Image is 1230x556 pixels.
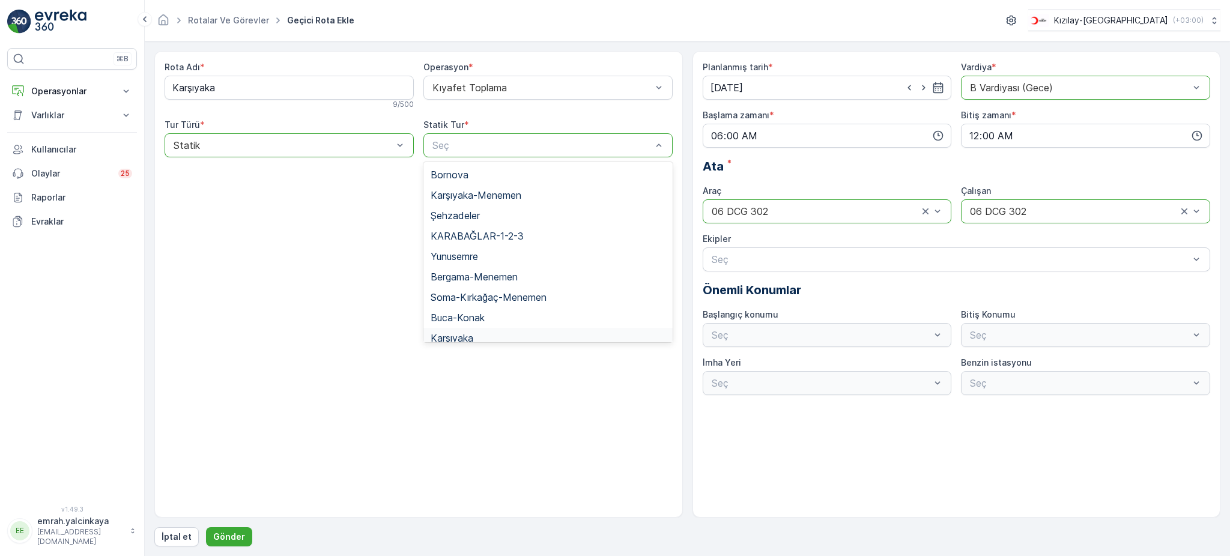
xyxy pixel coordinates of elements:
span: Yunusemre [431,251,478,262]
label: Rota Adı [165,62,200,72]
span: Soma-Kırkağaç-Menemen [431,292,547,303]
button: Operasyonlar [7,79,137,103]
a: Evraklar [7,210,137,234]
label: Bitiş Konumu [961,309,1016,319]
span: v 1.49.3 [7,506,137,513]
a: Raporlar [7,186,137,210]
span: Bergama-Menemen [431,271,518,282]
label: Başlangıç konumu [703,309,778,319]
label: Araç [703,186,721,196]
p: Varlıklar [31,109,113,121]
div: EE [10,521,29,540]
p: Evraklar [31,216,132,228]
label: Vardiya [961,62,992,72]
button: EEemrah.yalcinkaya[EMAIL_ADDRESS][DOMAIN_NAME] [7,515,137,546]
span: Geçici Rota Ekle [285,14,357,26]
span: Şehzadeler [431,210,480,221]
p: ( +03:00 ) [1173,16,1204,25]
span: Ata [703,157,724,175]
p: Seç [432,138,652,153]
p: Seç [712,252,1190,267]
button: Kızılay-[GEOGRAPHIC_DATA](+03:00) [1028,10,1220,31]
span: KARABAĞLAR-1-2-3 [431,231,524,241]
span: Karşıyaka-Menemen [431,190,521,201]
label: Tur Türü [165,119,200,130]
label: Benzin istasyonu [961,357,1032,367]
p: Olaylar [31,168,111,180]
p: emrah.yalcinkaya [37,515,124,527]
label: Çalışan [961,186,991,196]
p: Kızılay-[GEOGRAPHIC_DATA] [1054,14,1168,26]
p: [EMAIL_ADDRESS][DOMAIN_NAME] [37,527,124,546]
p: 25 [121,169,130,178]
span: Bornova [431,169,468,180]
a: Kullanıcılar [7,137,137,162]
label: Planlanmış tarih [703,62,768,72]
p: Operasyonlar [31,85,113,97]
p: İptal et [162,531,192,543]
img: logo_light-DOdMpM7g.png [35,10,86,34]
label: Operasyon [423,62,468,72]
button: Gönder [206,527,252,546]
p: Gönder [213,531,245,543]
p: Raporlar [31,192,132,204]
label: Başlama zamanı [703,110,769,120]
label: İmha Yeri [703,357,741,367]
button: Varlıklar [7,103,137,127]
img: k%C4%B1z%C4%B1lay_jywRncg.png [1028,14,1049,27]
button: İptal et [154,527,199,546]
p: ⌘B [117,54,129,64]
span: Buca-Konak [431,312,485,323]
p: Kullanıcılar [31,144,132,156]
label: Ekipler [703,234,731,244]
span: Karşıyaka [431,333,473,343]
p: Önemli Konumlar [703,281,1211,299]
a: Olaylar25 [7,162,137,186]
label: Bitiş zamanı [961,110,1011,120]
a: Rotalar ve Görevler [188,15,269,25]
p: 9 / 500 [393,100,414,109]
input: dd/mm/yyyy [703,76,952,100]
a: Ana Sayfa [157,18,170,28]
img: logo [7,10,31,34]
label: Statik Tur [423,119,464,130]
